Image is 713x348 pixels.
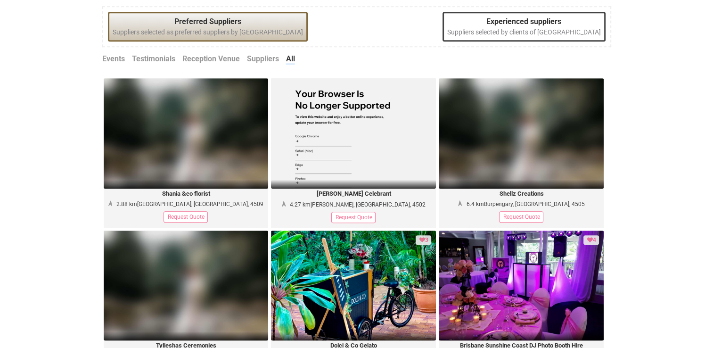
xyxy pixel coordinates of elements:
[466,200,584,208] div: 6.4 km
[271,189,436,199] legend: [PERSON_NAME] Celebrant
[105,199,116,209] i: 5.83° north
[331,212,376,223] div: Request Quote
[132,54,175,65] a: Testimonials
[439,78,604,188] img: vendor-background2.jpg
[247,54,279,65] a: Suppliers
[439,231,604,341] img: D3B8CFE0-E8F7-406A-AB1B-CA20860E9CC2.jpeg
[271,231,436,341] img: boulevard_gardens.jpg
[159,213,213,220] a: Request Quote
[104,189,269,199] legend: Shania &co florist
[104,231,269,340] img: vendor-background2.jpg
[583,235,599,245] div: Loved by 4 clients or suppliers
[164,211,208,223] div: Request Quote
[311,201,426,208] span: [PERSON_NAME], [GEOGRAPHIC_DATA], 4502
[443,12,606,41] div: Suppliers selected by clients of [GEOGRAPHIC_DATA]
[116,200,263,208] div: 2.88 km
[447,17,601,27] legend: Experienced suppliers
[416,235,431,245] div: Loved by 3 clients or suppliers
[484,201,584,207] span: Burpengary, [GEOGRAPHIC_DATA], 4505
[102,54,125,65] a: Events
[286,54,295,65] a: All
[278,198,289,209] i: 357.23° north
[455,198,466,209] i: 356.04° north
[327,213,380,221] a: Request Quote
[137,201,263,207] span: [GEOGRAPHIC_DATA], [GEOGRAPHIC_DATA], 4509
[271,78,436,189] img: website_screenshot_amber_gillam_celebrant.png
[290,200,426,209] div: 4.27 km
[113,17,303,27] legend: Preferred Suppliers
[108,12,308,41] div: Suppliers selected as preferred suppliers by [GEOGRAPHIC_DATA]
[182,54,240,65] a: Reception Venue
[104,78,269,188] img: vendor-background2.jpg
[439,189,604,199] legend: Shellz Creations
[499,211,543,223] div: Request Quote
[494,213,548,220] a: Request Quote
